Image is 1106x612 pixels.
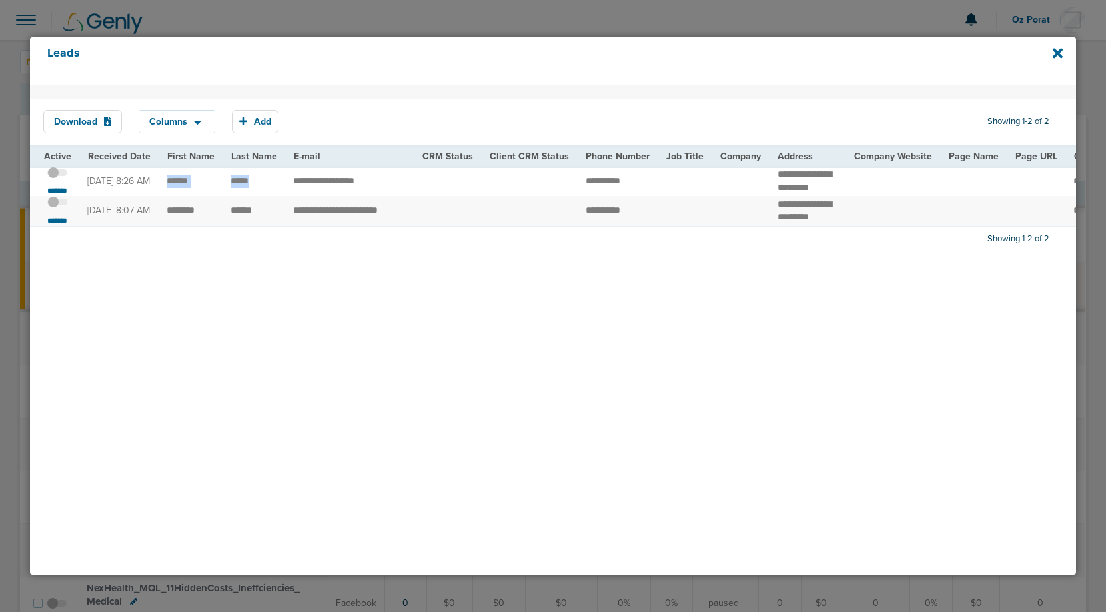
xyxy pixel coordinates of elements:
[770,146,846,167] th: Address
[79,166,159,196] td: [DATE] 8:26 AM
[422,151,473,162] span: CRM Status
[79,196,159,226] td: [DATE] 8:07 AM
[149,117,187,127] span: Columns
[294,151,320,162] span: E-mail
[845,146,940,167] th: Company Website
[44,151,71,162] span: Active
[88,151,151,162] span: Received Date
[987,233,1049,245] span: Showing 1-2 of 2
[231,151,277,162] span: Last Name
[482,146,578,167] th: Client CRM Status
[658,146,712,167] th: Job Title
[47,46,961,77] h4: Leads
[43,110,122,133] button: Download
[712,146,770,167] th: Company
[167,151,215,162] span: First Name
[254,116,271,127] span: Add
[232,110,278,133] button: Add
[987,116,1049,127] span: Showing 1-2 of 2
[1015,151,1057,162] span: Page URL
[586,151,650,162] span: Phone Number
[940,146,1007,167] th: Page Name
